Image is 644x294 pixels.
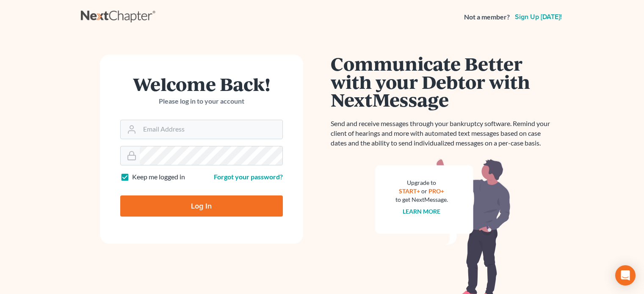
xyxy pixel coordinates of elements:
input: Log In [120,195,283,217]
a: Sign up [DATE]! [513,14,564,20]
span: or [421,187,427,195]
a: Forgot your password? [214,173,283,181]
div: Upgrade to [395,179,448,187]
input: Email Address [140,120,282,139]
a: START+ [399,187,420,195]
label: Keep me logged in [132,172,185,182]
a: PRO+ [428,187,444,195]
div: Open Intercom Messenger [615,265,636,286]
h1: Communicate Better with your Debtor with NextMessage [331,55,555,109]
strong: Not a member? [464,12,510,22]
h1: Welcome Back! [120,75,283,93]
div: to get NextMessage. [395,195,448,204]
a: Learn more [403,208,440,215]
p: Please log in to your account [120,96,283,106]
p: Send and receive messages through your bankruptcy software. Remind your client of hearings and mo... [331,119,555,148]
